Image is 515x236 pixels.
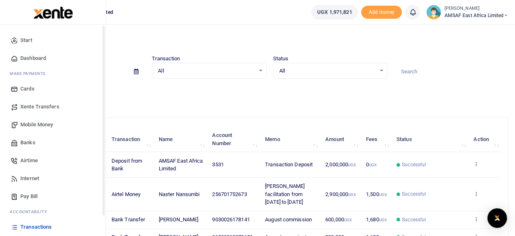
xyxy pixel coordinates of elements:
small: UGX [379,218,386,222]
span: Bank Transfer [112,216,145,223]
span: 256701752673 [212,191,247,197]
span: Airtime [20,157,38,165]
label: Transaction [152,55,180,63]
span: AMSAF East Africa Limited [159,158,203,172]
span: [PERSON_NAME] facilitation from [DATE] to [DATE] [265,183,305,205]
span: Dashboard [20,54,46,62]
th: Status: activate to sort column ascending [392,127,469,152]
label: Status [273,55,289,63]
span: August commission [265,216,312,223]
p: Download [31,88,508,97]
small: UGX [348,163,356,167]
h4: Transactions [31,35,508,44]
span: 2,900,000 [325,191,356,197]
th: Account Number: activate to sort column ascending [208,127,261,152]
span: Successful [402,190,426,198]
span: All [279,67,376,75]
span: Cards [20,85,35,93]
a: Xente Transfers [7,98,99,116]
small: UGX [344,218,352,222]
a: Start [7,31,99,49]
small: UGX [369,163,377,167]
span: Deposit from Bank [112,158,142,172]
small: UGX [379,192,386,197]
li: Toup your wallet [361,6,402,19]
span: AMSAF East Africa Limited [444,12,508,19]
th: Name: activate to sort column ascending [154,127,208,152]
span: All [158,67,254,75]
li: Wallet ballance [308,5,361,20]
th: Memo: activate to sort column ascending [261,127,321,152]
span: ake Payments [14,71,46,77]
span: Pay Bill [20,192,37,201]
a: Transactions [7,218,99,236]
a: UGX 1,971,821 [311,5,358,20]
img: logo-large [33,7,73,19]
a: Airtime [7,152,99,170]
span: 9030026178141 [212,216,250,223]
span: Naster Nansumbi [159,191,200,197]
span: countability [16,209,47,215]
span: Airtel Money [112,191,140,197]
span: Transactions [20,223,52,231]
span: Mobile Money [20,121,53,129]
span: 0 [366,161,377,168]
a: Pay Bill [7,187,99,205]
input: Search [394,65,508,79]
a: Internet [7,170,99,187]
span: Xente Transfers [20,103,59,111]
th: Amount: activate to sort column ascending [321,127,362,152]
div: Open Intercom Messenger [487,208,507,228]
a: profile-user [PERSON_NAME] AMSAF East Africa Limited [426,5,508,20]
span: Transaction Deposit [265,161,313,168]
a: Banks [7,134,99,152]
span: 600,000 [325,216,352,223]
span: 1,680 [366,216,387,223]
span: 3531 [212,161,224,168]
li: Ac [7,205,99,218]
span: Internet [20,174,39,183]
a: Add money [361,9,402,15]
span: Successful [402,216,426,223]
span: Banks [20,139,35,147]
a: Mobile Money [7,116,99,134]
span: Start [20,36,32,44]
img: profile-user [426,5,441,20]
span: UGX 1,971,821 [317,8,352,16]
a: logo-small logo-large logo-large [33,9,73,15]
span: 2,000,000 [325,161,356,168]
span: Successful [402,161,426,168]
span: [PERSON_NAME] [159,216,198,223]
a: Dashboard [7,49,99,67]
th: Action: activate to sort column ascending [469,127,502,152]
li: M [7,67,99,80]
span: 1,500 [366,191,387,197]
th: Fees: activate to sort column ascending [362,127,392,152]
span: Add money [361,6,402,19]
small: [PERSON_NAME] [444,5,508,12]
th: Transaction: activate to sort column ascending [107,127,154,152]
a: Cards [7,80,99,98]
small: UGX [348,192,356,197]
